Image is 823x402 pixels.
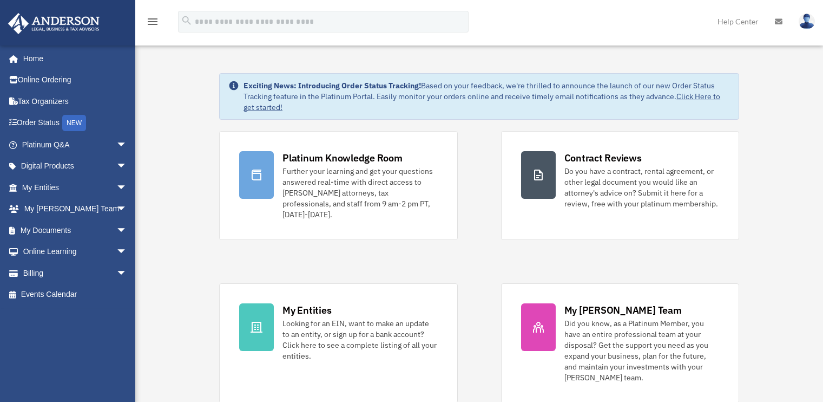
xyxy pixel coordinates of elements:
[146,19,159,28] a: menu
[116,155,138,178] span: arrow_drop_down
[8,284,143,306] a: Events Calendar
[116,219,138,242] span: arrow_drop_down
[501,131,739,240] a: Contract Reviews Do you have a contract, rental agreement, or other legal document you would like...
[116,198,138,221] span: arrow_drop_down
[8,134,143,155] a: Platinum Q&Aarrow_drop_down
[8,90,143,112] a: Tax Organizers
[564,303,682,317] div: My [PERSON_NAME] Team
[116,134,138,156] span: arrow_drop_down
[243,92,720,112] a: Click Here to get started!
[8,155,143,177] a: Digital Productsarrow_drop_down
[5,13,103,34] img: Anderson Advisors Platinum Portal
[8,262,143,284] a: Billingarrow_drop_down
[8,198,143,220] a: My [PERSON_NAME] Teamarrow_drop_down
[282,151,403,165] div: Platinum Knowledge Room
[8,112,143,134] a: Order StatusNEW
[243,80,730,113] div: Based on your feedback, we're thrilled to announce the launch of our new Order Status Tracking fe...
[564,318,719,383] div: Did you know, as a Platinum Member, you have an entire professional team at your disposal? Get th...
[282,166,437,220] div: Further your learning and get your questions answered real-time with direct access to [PERSON_NAM...
[282,318,437,361] div: Looking for an EIN, want to make an update to an entity, or sign up for a bank account? Click her...
[282,303,331,317] div: My Entities
[146,15,159,28] i: menu
[8,48,138,69] a: Home
[564,151,642,165] div: Contract Reviews
[116,241,138,263] span: arrow_drop_down
[8,69,143,91] a: Online Ordering
[116,262,138,284] span: arrow_drop_down
[181,15,193,27] i: search
[243,81,421,90] strong: Exciting News: Introducing Order Status Tracking!
[219,131,457,240] a: Platinum Knowledge Room Further your learning and get your questions answered real-time with dire...
[799,14,815,29] img: User Pic
[62,115,86,131] div: NEW
[8,219,143,241] a: My Documentsarrow_drop_down
[8,241,143,263] a: Online Learningarrow_drop_down
[8,177,143,198] a: My Entitiesarrow_drop_down
[564,166,719,209] div: Do you have a contract, rental agreement, or other legal document you would like an attorney's ad...
[116,177,138,199] span: arrow_drop_down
